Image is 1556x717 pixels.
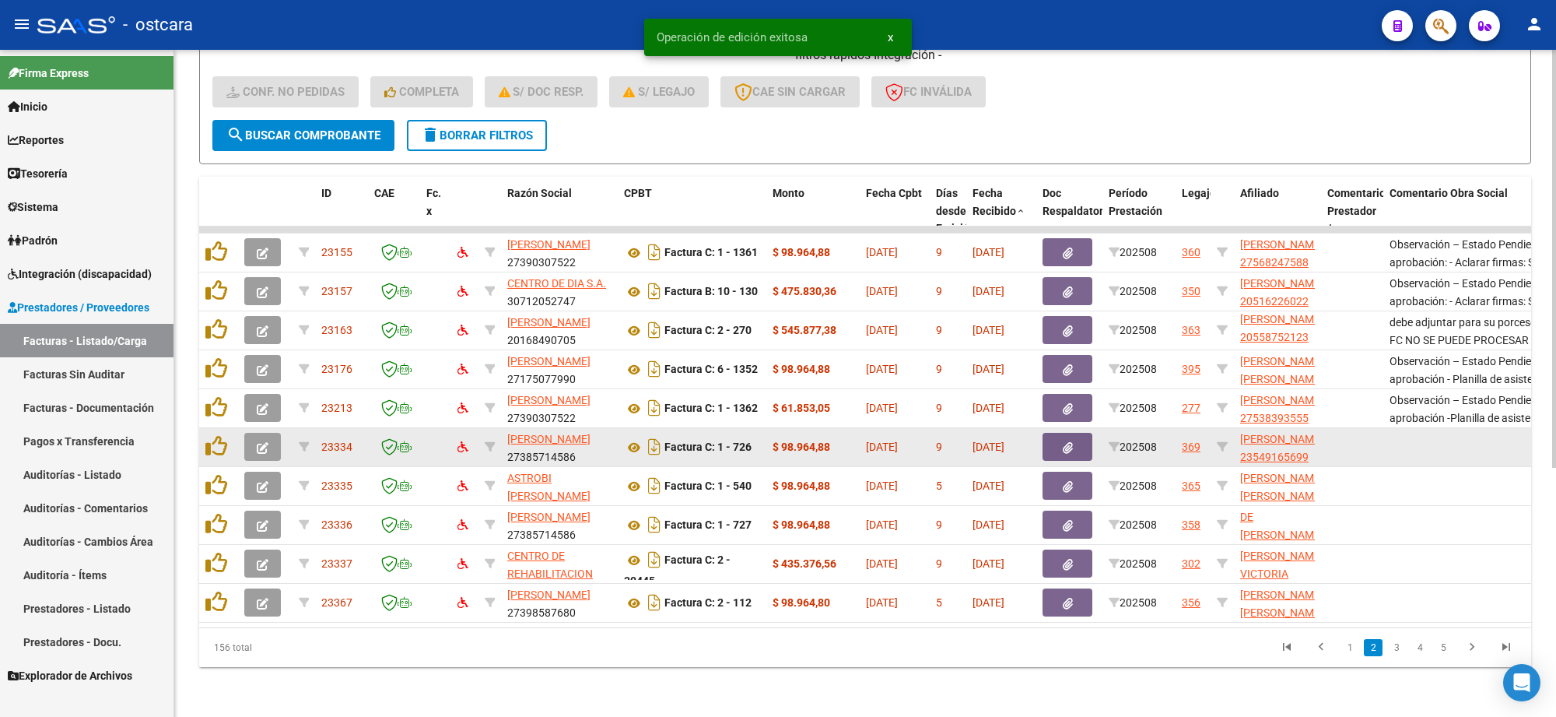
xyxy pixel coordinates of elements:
[507,431,612,463] div: 27385714586
[1240,394,1323,424] span: [PERSON_NAME] 27538393555
[644,240,664,265] i: Descargar documento
[1240,511,1323,559] span: DE [PERSON_NAME] 20559804356
[321,518,352,531] span: 23336
[664,325,752,337] strong: Factura C: 2 - 270
[624,554,731,588] strong: Factura C: 2 - 30445
[936,363,942,375] span: 9
[1182,283,1200,301] div: 350
[936,518,942,531] span: 9
[773,596,830,609] strong: $ 98.964,80
[426,187,441,217] span: Fc. x
[972,596,1004,609] span: [DATE]
[321,285,352,297] span: 23157
[507,586,612,619] div: 27398587680
[664,364,758,376] strong: Factura C: 6 - 1352
[226,85,345,99] span: Conf. no pedidas
[1306,639,1336,656] a: go to previous page
[664,519,752,532] strong: Factura C: 1 - 727
[773,324,836,336] strong: $ 545.877,38
[226,125,245,144] mat-icon: search
[384,85,459,99] span: Completa
[1411,639,1429,656] a: 4
[507,433,591,445] span: [PERSON_NAME]
[1387,639,1406,656] a: 3
[507,353,612,385] div: 27175077990
[720,76,860,107] button: CAE SIN CARGAR
[1338,634,1361,661] li: page 1
[1434,639,1453,656] a: 5
[507,394,591,406] span: [PERSON_NAME]
[321,363,352,375] span: 23176
[8,65,89,82] span: Firma Express
[1182,399,1200,417] div: 277
[888,30,893,44] span: x
[972,324,1004,336] span: [DATE]
[507,472,591,502] span: ASTROBI [PERSON_NAME]
[1503,664,1540,701] div: Open Intercom Messenger
[321,596,352,609] span: 23367
[1182,594,1200,612] div: 356
[936,324,942,336] span: 9
[1182,187,1216,199] span: Legajo
[1272,639,1302,656] a: go to first page
[773,363,830,375] strong: $ 98.964,88
[212,76,359,107] button: Conf. no pedidas
[1109,441,1157,453] span: 202508
[936,441,942,453] span: 9
[507,511,591,523] span: [PERSON_NAME]
[664,247,758,259] strong: Factura C: 1 - 1361
[123,8,193,42] span: - ostcara
[1385,634,1408,661] li: page 3
[875,23,906,51] button: x
[321,402,352,414] span: 23213
[866,402,898,414] span: [DATE]
[1240,550,1323,598] span: [PERSON_NAME] VICTORIA 27578925509
[664,402,758,415] strong: Factura C: 1 - 1362
[657,30,808,45] span: Operación de edición exitosa
[321,246,352,258] span: 23155
[1340,639,1359,656] a: 1
[866,324,898,336] span: [DATE]
[485,76,598,107] button: S/ Doc Resp.
[866,363,898,375] span: [DATE]
[8,232,58,249] span: Padrón
[507,469,612,502] div: 27388156231
[1240,238,1323,269] span: [PERSON_NAME] 27568247588
[321,557,352,570] span: 23337
[1109,596,1157,609] span: 202508
[866,518,898,531] span: [DATE]
[871,76,986,107] button: FC Inválida
[664,597,752,610] strong: Factura C: 2 - 112
[1327,187,1389,252] span: Comentario Prestador / Gerenciador
[507,316,591,329] span: [PERSON_NAME]
[972,285,1004,297] span: [DATE]
[936,402,942,414] span: 9
[773,557,836,570] strong: $ 435.376,56
[773,246,830,258] strong: $ 98.964,88
[507,550,593,598] span: CENTRO DE REHABILITACION INTEGRA S.R.L
[321,187,331,199] span: ID
[644,434,664,459] i: Descargar documento
[1361,634,1385,661] li: page 2
[212,47,1518,64] h4: - filtros rápidos Integración -
[507,508,612,541] div: 27385714586
[972,402,1004,414] span: [DATE]
[12,15,31,33] mat-icon: menu
[1043,187,1113,217] span: Doc Respaldatoria
[1182,360,1200,378] div: 395
[773,441,830,453] strong: $ 98.964,88
[644,590,664,615] i: Descargar documento
[644,395,664,420] i: Descargar documento
[866,557,898,570] span: [DATE]
[936,187,976,235] span: Días desde Emisión
[1109,518,1157,531] span: 202508
[507,236,612,269] div: 27390307522
[773,518,830,531] strong: $ 98.964,88
[773,187,804,199] span: Monto
[507,187,572,199] span: Razón Social
[972,518,1004,531] span: [DATE]
[507,547,612,580] div: 30715072463
[8,299,149,316] span: Prestadores / Proveedores
[1182,516,1200,534] div: 358
[1321,177,1383,281] datatable-header-cell: Comentario Prestador / Gerenciador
